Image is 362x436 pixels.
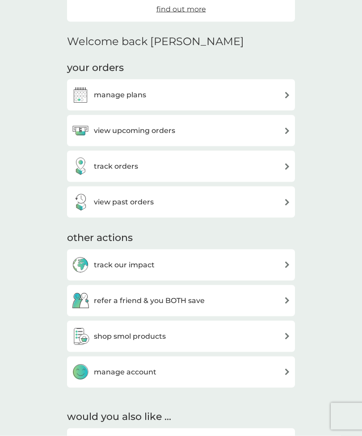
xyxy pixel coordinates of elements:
img: arrow right [284,369,290,375]
img: arrow right [284,262,290,268]
h3: track orders [94,161,138,172]
h3: refer a friend & you BOTH save [94,295,205,307]
a: find out more [156,4,206,15]
h3: your orders [67,61,124,75]
h3: manage plans [94,89,146,101]
h2: would you also like ... [67,410,295,424]
h3: shop smol products [94,331,166,342]
img: arrow right [284,128,290,134]
img: arrow right [284,297,290,304]
h3: view past orders [94,196,154,208]
h3: view upcoming orders [94,125,175,137]
h2: Welcome back [PERSON_NAME] [67,35,244,48]
h3: other actions [67,231,133,245]
img: arrow right [284,92,290,99]
img: arrow right [284,163,290,170]
h3: track our impact [94,259,155,271]
img: arrow right [284,199,290,206]
h3: manage account [94,366,156,378]
span: find out more [156,5,206,13]
img: arrow right [284,333,290,340]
